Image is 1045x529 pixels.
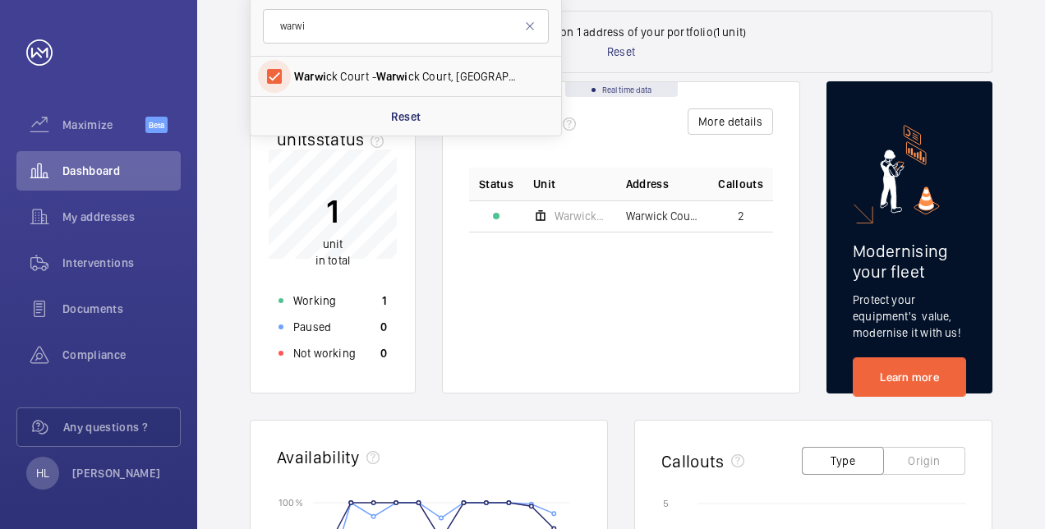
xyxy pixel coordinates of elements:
p: 0 [380,319,387,335]
span: status [316,129,391,149]
text: 5 [663,498,669,509]
button: More details [688,108,773,135]
span: unit [323,237,343,251]
span: Warwick Court [555,210,606,222]
span: Compliance [62,347,181,363]
span: Any questions ? [63,419,180,435]
span: Warwick Court - Warwick Court [626,210,699,222]
p: Reset [391,108,421,125]
p: Status [479,176,513,192]
span: Interventions [62,255,181,271]
h2: Availability [277,447,360,467]
span: 2 [738,210,744,222]
text: 100 % [279,496,303,508]
input: Search by address [263,9,549,44]
span: Warwi [376,70,408,83]
h2: Modernising your fleet [853,241,966,282]
p: HL [36,465,49,481]
span: Address [626,176,669,192]
a: Learn more [853,357,966,397]
p: Data filtered on 1 address of your portfolio (1 unit) [496,24,746,40]
p: Protect your equipment's value, modernise it with us! [853,292,966,341]
button: Type [802,447,884,475]
p: 1 [382,292,387,309]
p: Reset [607,44,635,60]
span: Maximize [62,117,145,133]
span: Documents [62,301,181,317]
h2: Callouts [661,451,725,471]
span: ck Court - ck Court, [GEOGRAPHIC_DATA]-ON-[PERSON_NAME] CM0 8EZ [294,68,520,85]
p: Paused [293,319,331,335]
p: 1 [315,191,350,232]
span: Dashboard [62,163,181,179]
span: My addresses [62,209,181,225]
button: Origin [883,447,965,475]
p: in total [315,236,350,269]
span: Beta [145,117,168,133]
span: Warwi [294,70,326,83]
span: Callouts [718,176,763,192]
p: Not working [293,345,356,361]
p: Working [293,292,336,309]
div: Real time data [565,82,678,97]
p: [PERSON_NAME] [72,465,161,481]
p: 0 [380,345,387,361]
span: Unit [533,176,555,192]
img: marketing-card.svg [880,125,940,214]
